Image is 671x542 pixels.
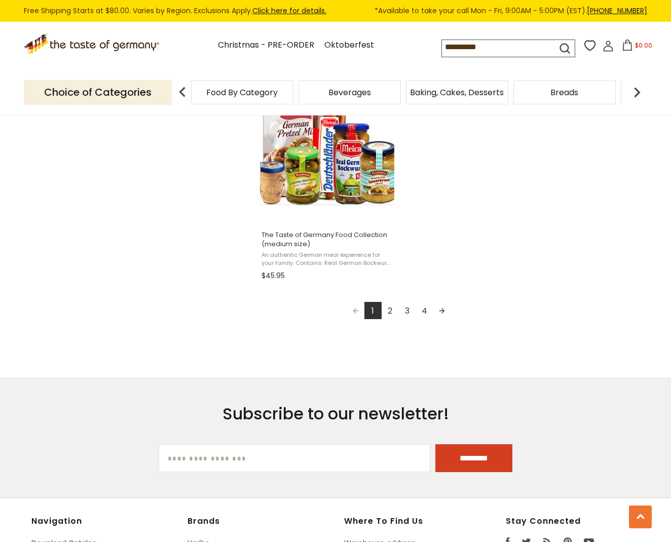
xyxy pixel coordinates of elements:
span: *Available to take your call Mon - Fri, 9:00AM - 5:00PM (EST). [375,5,647,17]
span: An authentic German meal experience for your family. Contains: Real German Bockwurst Sausage 8.8 ... [262,251,393,267]
span: The Taste of Germany Food Collection (medium size) [262,230,393,249]
h4: Navigation [31,516,177,526]
h4: Where to find us [344,516,460,526]
img: next arrow [627,82,647,102]
a: Christmas - PRE-ORDER [218,38,314,52]
a: Breads [550,89,578,96]
a: Oktoberfest [324,38,374,52]
p: Choice of Categories [24,80,172,105]
a: The Taste of Germany Food Collection (medium size) [260,71,394,284]
span: $45.95 [262,270,285,281]
a: Click here for details. [252,6,326,16]
h4: Stay Connected [506,516,640,526]
h4: Brands [188,516,333,526]
div: Free Shipping Starts at $80.00. Varies by Region. Exclusions Apply. [24,5,647,17]
a: Beverages [328,89,371,96]
a: 3 [399,302,416,319]
button: $0.00 [616,40,659,55]
a: [PHONE_NUMBER] [587,6,647,16]
a: 4 [416,302,433,319]
a: Food By Category [206,89,278,96]
img: The Taste of Germany Food Collection (medium size) [260,80,394,214]
span: $0.00 [635,41,652,50]
a: 2 [382,302,399,319]
img: previous arrow [172,82,193,102]
a: 1 [364,302,382,319]
a: Baking, Cakes, Desserts [410,89,504,96]
a: Next page [433,302,451,319]
h3: Subscribe to our newsletter! [159,404,512,424]
div: Pagination [262,302,536,322]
